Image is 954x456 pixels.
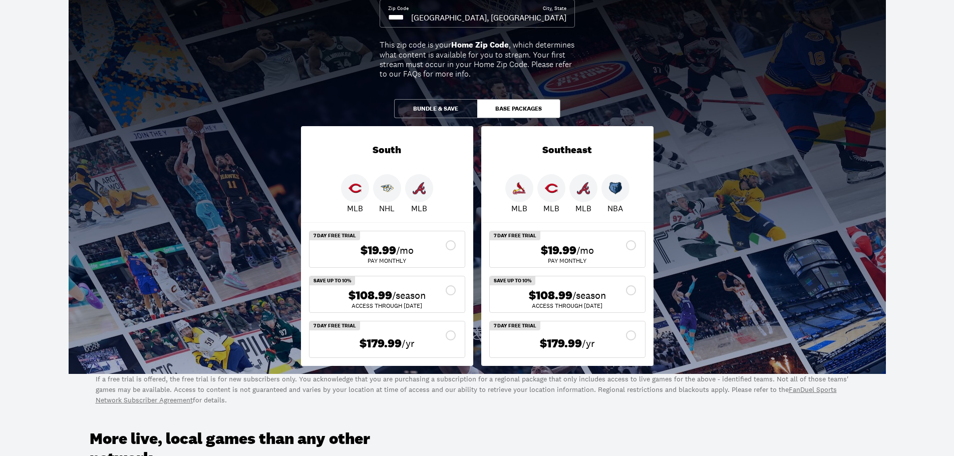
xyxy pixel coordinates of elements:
span: $19.99 [541,243,576,258]
div: Save Up To 10% [490,276,535,285]
img: Cardinals [513,182,526,195]
div: 7 Day Free Trial [490,321,540,330]
span: $108.99 [349,288,392,303]
b: Home Zip Code [451,40,509,50]
p: NHL [379,202,395,214]
p: MLB [411,202,427,214]
div: City, State [543,5,566,12]
div: Zip Code [388,5,409,12]
span: $19.99 [361,243,396,258]
img: Reds [545,182,558,195]
span: /yr [582,336,595,350]
div: South [301,126,473,174]
p: If a free trial is offered, the free trial is for new subscribers only. You acknowledge that you ... [96,374,859,405]
span: /yr [402,336,415,350]
p: MLB [543,202,559,214]
p: MLB [575,202,591,214]
span: /mo [576,243,594,257]
img: Predators [381,182,394,195]
img: Braves [413,182,426,195]
div: [GEOGRAPHIC_DATA], [GEOGRAPHIC_DATA] [411,12,566,23]
div: 7 Day Free Trial [490,231,540,240]
img: Grizzlies [609,182,622,195]
img: Braves [577,182,590,195]
div: Pay Monthly [317,258,457,264]
p: NBA [607,202,623,214]
span: $179.99 [540,336,582,351]
p: MLB [511,202,527,214]
span: /season [572,288,606,302]
button: Base Packages [477,99,560,118]
button: Bundle & Save [394,99,477,118]
div: Pay Monthly [498,258,637,264]
p: MLB [347,202,363,214]
div: 7 Day Free Trial [309,321,360,330]
div: ACCESS THROUGH [DATE] [317,303,457,309]
span: /mo [396,243,414,257]
span: /season [392,288,426,302]
span: $108.99 [529,288,572,303]
span: $179.99 [360,336,402,351]
div: ACCESS THROUGH [DATE] [498,303,637,309]
div: 7 Day Free Trial [309,231,360,240]
div: This zip code is your , which determines what content is available for you to stream. Your first ... [380,40,575,79]
div: Save Up To 10% [309,276,355,285]
div: Southeast [481,126,654,174]
img: Reds [349,182,362,195]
